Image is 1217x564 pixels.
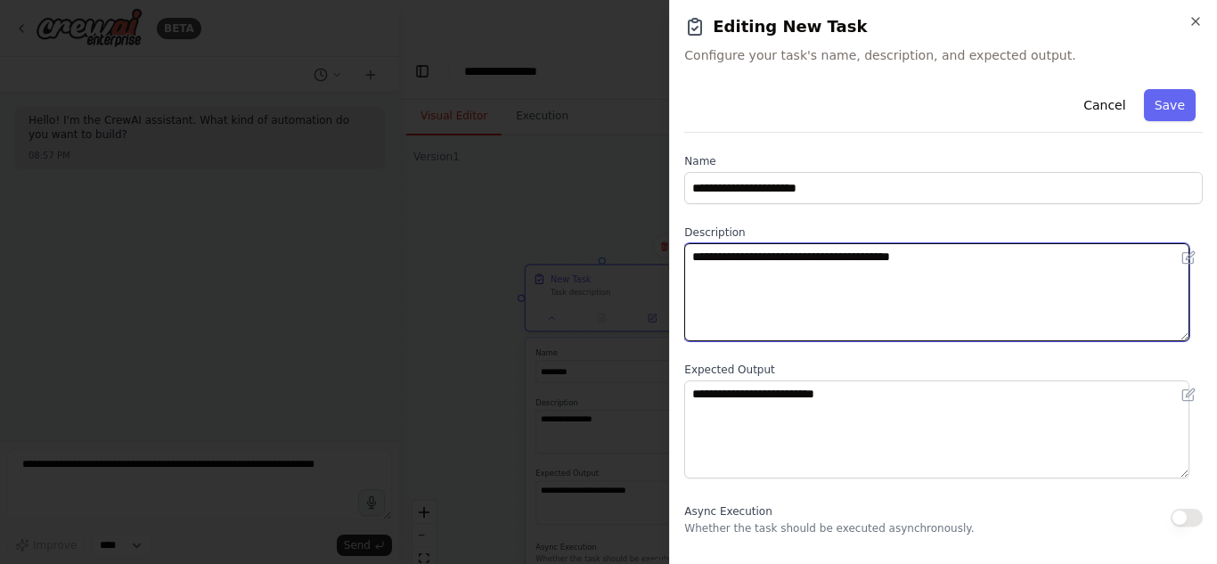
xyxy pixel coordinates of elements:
span: Configure your task's name, description, and expected output. [684,46,1203,64]
span: Async Execution [684,505,772,518]
h2: Editing New Task [684,14,1203,39]
button: Open in editor [1178,384,1199,405]
label: Description [684,225,1203,240]
p: Whether the task should be executed asynchronously. [684,521,974,535]
button: Cancel [1073,89,1136,121]
label: Expected Output [684,363,1203,377]
label: Name [684,154,1203,168]
button: Open in editor [1178,247,1199,268]
button: Save [1144,89,1196,121]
